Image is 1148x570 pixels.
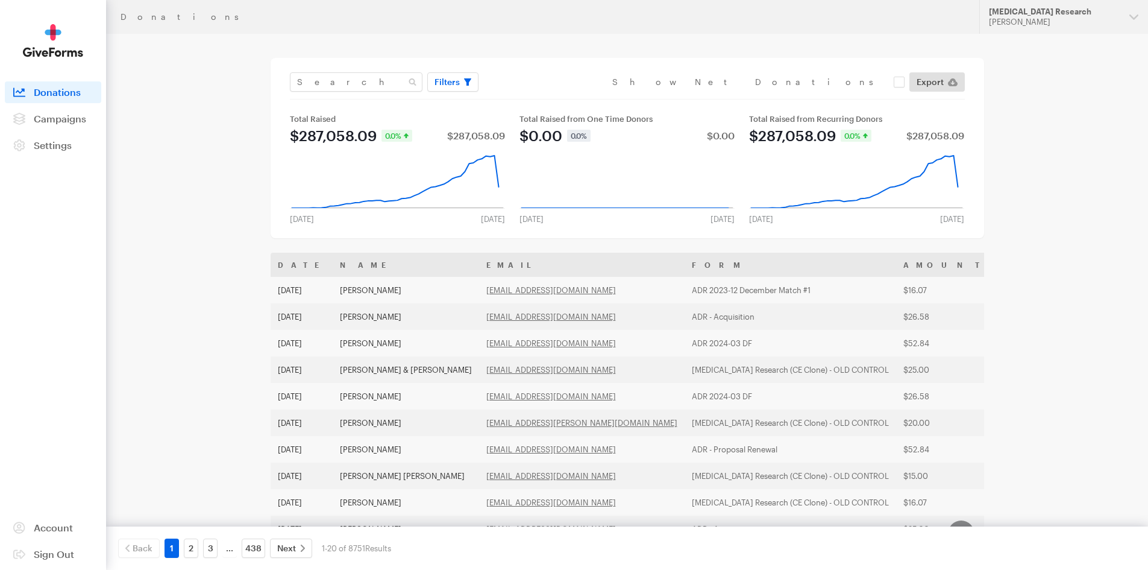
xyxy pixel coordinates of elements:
[703,214,742,224] div: [DATE]
[290,128,377,143] div: $287,058.09
[685,253,896,277] th: Form
[512,214,551,224] div: [DATE]
[271,356,333,383] td: [DATE]
[933,214,971,224] div: [DATE]
[365,543,391,553] span: Results
[322,539,391,558] div: 1-20 of 8751
[685,489,896,516] td: [MEDICAL_DATA] Research (CE Clone) - OLD CONTROL
[896,356,994,383] td: $25.00
[685,516,896,542] td: ADR - Acquisition
[5,108,101,130] a: Campaigns
[896,303,994,330] td: $26.58
[474,214,512,224] div: [DATE]
[290,114,505,124] div: Total Raised
[333,463,479,489] td: [PERSON_NAME] [PERSON_NAME]
[184,539,198,558] a: 2
[685,330,896,356] td: ADR 2024-03 DF
[333,489,479,516] td: [PERSON_NAME]
[271,383,333,410] td: [DATE]
[567,130,591,142] div: 0.0%
[203,539,218,558] a: 3
[5,135,101,156] a: Settings
[486,338,616,348] a: [EMAIL_ADDRESS][DOMAIN_NAME]
[271,489,333,516] td: [DATE]
[749,128,836,143] div: $287,058.09
[486,471,616,481] a: [EMAIL_ADDRESS][DOMAIN_NAME]
[333,253,479,277] th: Name
[896,253,994,277] th: Amount
[486,391,616,401] a: [EMAIL_ADDRESS][DOMAIN_NAME]
[896,463,994,489] td: $15.00
[906,131,964,141] div: $287,058.09
[896,436,994,463] td: $52.84
[271,330,333,356] td: [DATE]
[34,86,81,98] span: Donations
[34,113,86,124] span: Campaigns
[271,277,333,303] td: [DATE]
[749,114,964,124] div: Total Raised from Recurring Donors
[333,383,479,410] td: [PERSON_NAME]
[989,7,1120,17] div: [MEDICAL_DATA] Research
[989,17,1120,27] div: [PERSON_NAME]
[519,114,735,124] div: Total Raised from One Time Donors
[685,410,896,436] td: [MEDICAL_DATA] Research (CE Clone) - OLD CONTROL
[34,139,72,151] span: Settings
[381,130,412,142] div: 0.0%
[486,418,677,428] a: [EMAIL_ADDRESS][PERSON_NAME][DOMAIN_NAME]
[333,356,479,383] td: [PERSON_NAME] & [PERSON_NAME]
[917,75,944,89] span: Export
[333,330,479,356] td: [PERSON_NAME]
[277,541,296,556] span: Next
[486,312,616,321] a: [EMAIL_ADDRESS][DOMAIN_NAME]
[34,548,74,560] span: Sign Out
[896,410,994,436] td: $20.00
[242,539,265,558] a: 438
[333,277,479,303] td: [PERSON_NAME]
[271,516,333,542] td: [DATE]
[707,131,735,141] div: $0.00
[5,81,101,103] a: Donations
[333,436,479,463] td: [PERSON_NAME]
[333,410,479,436] td: [PERSON_NAME]
[271,410,333,436] td: [DATE]
[896,330,994,356] td: $52.84
[685,277,896,303] td: ADR 2023-12 December Match #1
[486,285,616,295] a: [EMAIL_ADDRESS][DOMAIN_NAME]
[270,539,312,558] a: Next
[290,72,422,92] input: Search Name & Email
[742,214,780,224] div: [DATE]
[23,24,83,57] img: GiveForms
[271,463,333,489] td: [DATE]
[841,130,871,142] div: 0.0%
[271,436,333,463] td: [DATE]
[685,383,896,410] td: ADR 2024-03 DF
[896,383,994,410] td: $26.58
[447,131,505,141] div: $287,058.09
[685,463,896,489] td: [MEDICAL_DATA] Research (CE Clone) - OLD CONTROL
[34,522,73,533] span: Account
[486,365,616,375] a: [EMAIL_ADDRESS][DOMAIN_NAME]
[685,303,896,330] td: ADR - Acquisition
[896,489,994,516] td: $16.07
[486,498,616,507] a: [EMAIL_ADDRESS][DOMAIN_NAME]
[685,436,896,463] td: ADR - Proposal Renewal
[896,516,994,542] td: $25.00
[333,516,479,542] td: [PERSON_NAME]
[479,253,685,277] th: Email
[271,303,333,330] td: [DATE]
[271,253,333,277] th: Date
[519,128,562,143] div: $0.00
[283,214,321,224] div: [DATE]
[896,277,994,303] td: $16.07
[486,445,616,454] a: [EMAIL_ADDRESS][DOMAIN_NAME]
[486,524,616,534] a: [EMAIL_ADDRESS][DOMAIN_NAME]
[434,75,460,89] span: Filters
[909,72,965,92] a: Export
[427,72,478,92] button: Filters
[5,543,101,565] a: Sign Out
[5,517,101,539] a: Account
[333,303,479,330] td: [PERSON_NAME]
[685,356,896,383] td: [MEDICAL_DATA] Research (CE Clone) - OLD CONTROL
